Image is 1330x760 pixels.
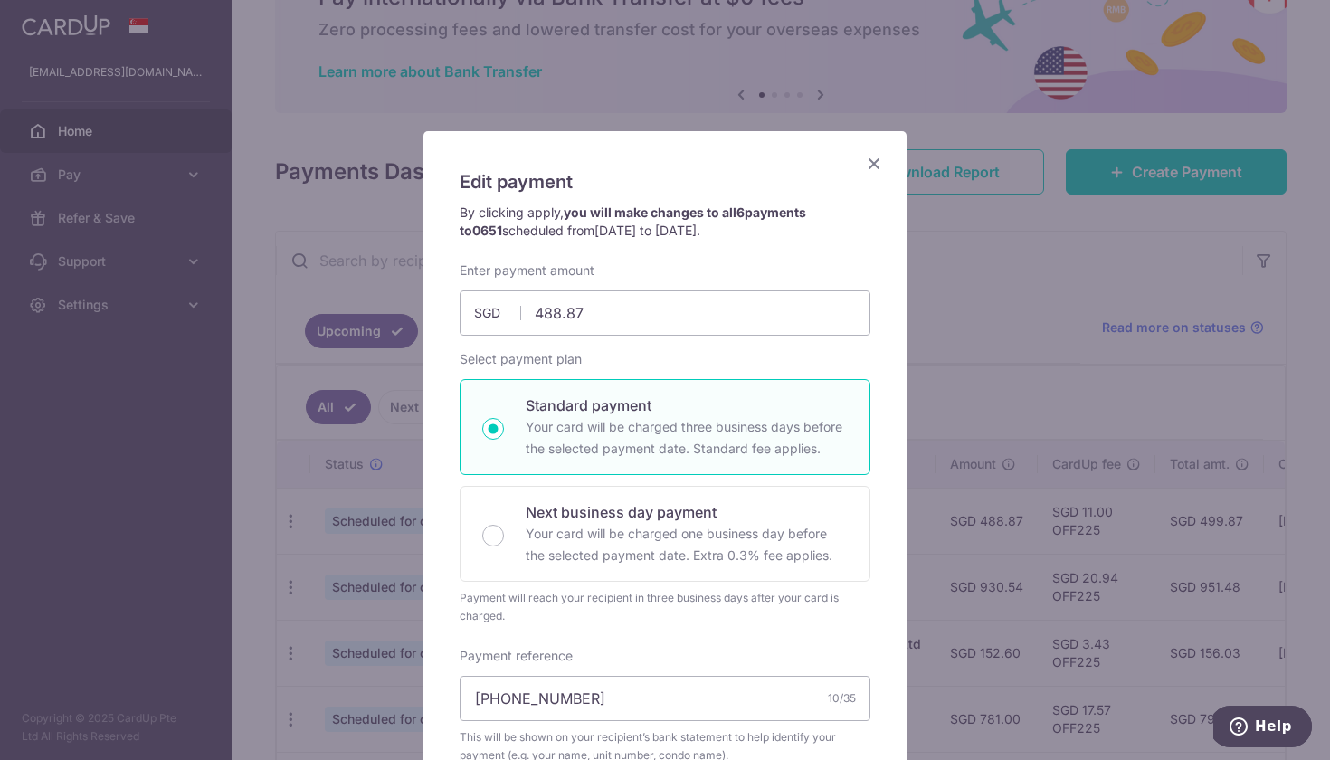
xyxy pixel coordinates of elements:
[42,13,79,29] span: Help
[526,501,848,523] p: Next business day payment
[863,153,885,175] button: Close
[460,589,870,625] div: Payment will reach your recipient in three business days after your card is charged.
[472,223,502,238] span: 0651
[460,261,594,280] label: Enter payment amount
[460,204,870,240] p: By clicking apply, scheduled from .
[594,223,697,238] span: [DATE] to [DATE]
[460,167,870,196] h5: Edit payment
[460,204,806,238] strong: you will make changes to all payments to
[736,204,745,220] span: 6
[1213,706,1312,751] iframe: Opens a widget where you can find more information
[474,304,521,322] span: SGD
[460,647,573,665] label: Payment reference
[828,689,856,708] div: 10/35
[526,394,848,416] p: Standard payment
[526,523,848,566] p: Your card will be charged one business day before the selected payment date. Extra 0.3% fee applies.
[460,350,582,368] label: Select payment plan
[526,416,848,460] p: Your card will be charged three business days before the selected payment date. Standard fee appl...
[460,290,870,336] input: 0.00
